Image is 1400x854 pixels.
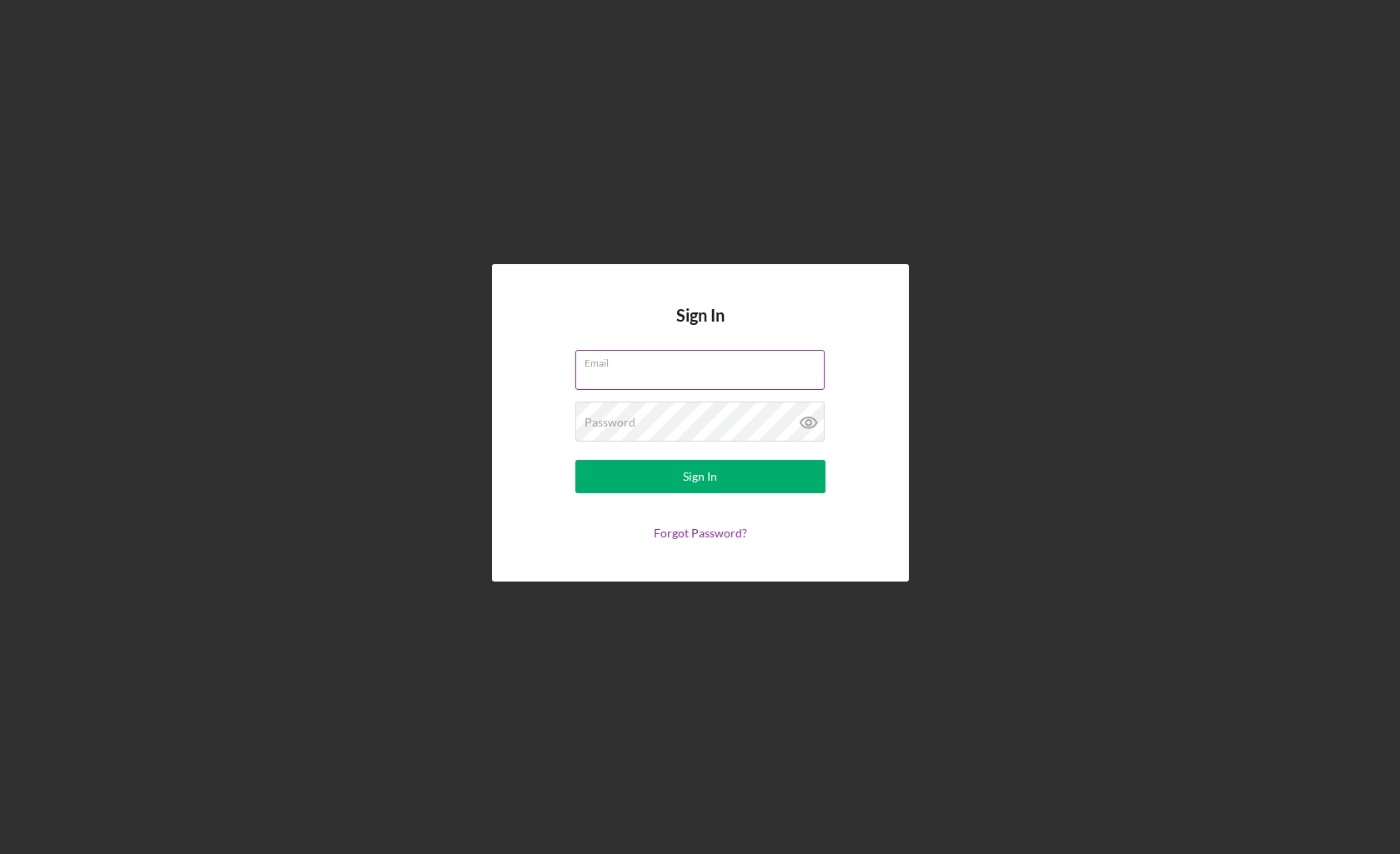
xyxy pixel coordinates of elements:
[676,306,725,350] h4: Sign In
[585,416,635,429] label: Password
[683,460,717,493] div: Sign In
[585,351,825,369] label: Email
[575,460,825,493] button: Sign In
[654,526,747,540] a: Forgot Password?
